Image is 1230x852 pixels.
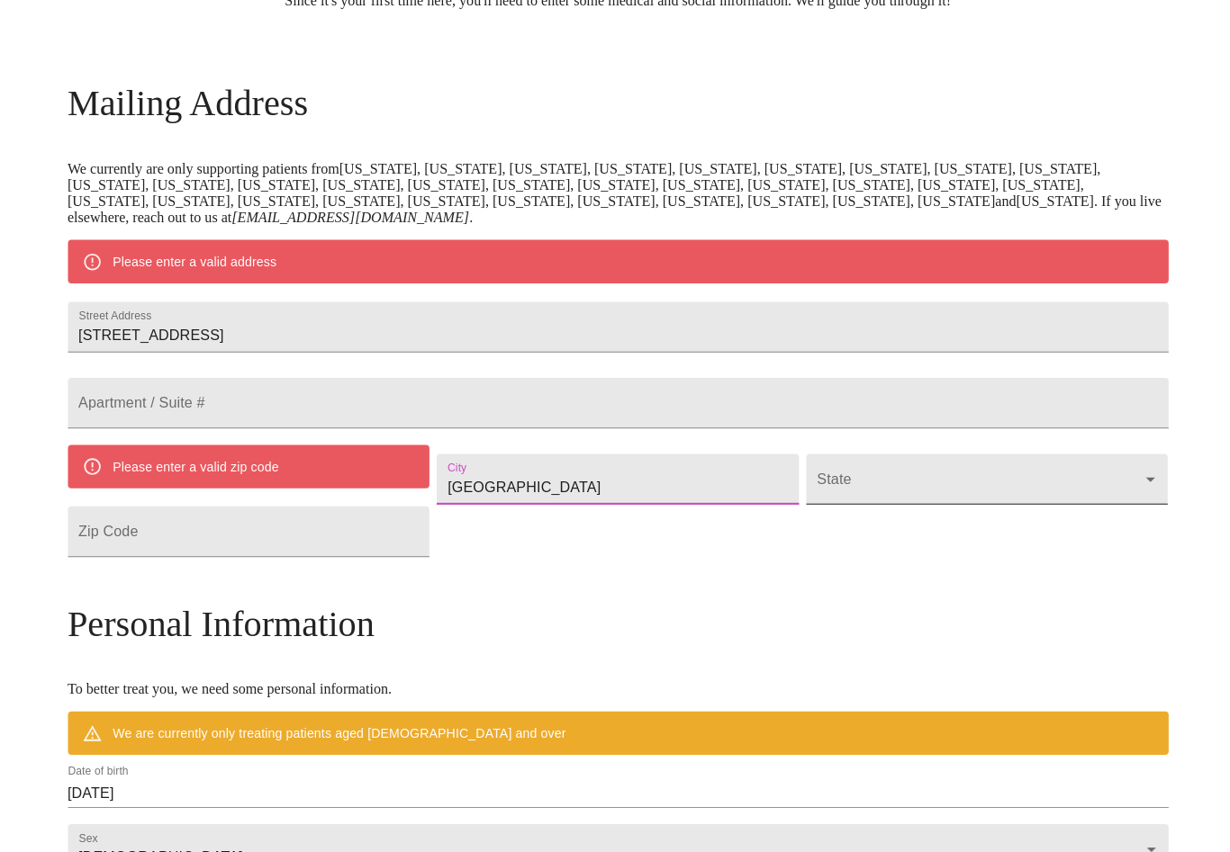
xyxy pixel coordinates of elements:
em: [EMAIL_ADDRESS][DOMAIN_NAME] [231,208,467,223]
p: To better treat you, we need some personal information. [68,677,1162,693]
div: Please enter a valid address [113,244,276,276]
div: Please enter a valid zip code [113,447,278,480]
h3: Mailing Address [68,81,1162,123]
label: Date of birth [68,761,129,772]
h3: Personal Information [68,598,1162,641]
div: ​ [802,451,1162,501]
div: We are currently only treating patients aged [DEMOGRAPHIC_DATA] and over [113,713,564,745]
p: We currently are only supporting patients from [US_STATE], [US_STATE], [US_STATE], [US_STATE], [U... [68,159,1162,224]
